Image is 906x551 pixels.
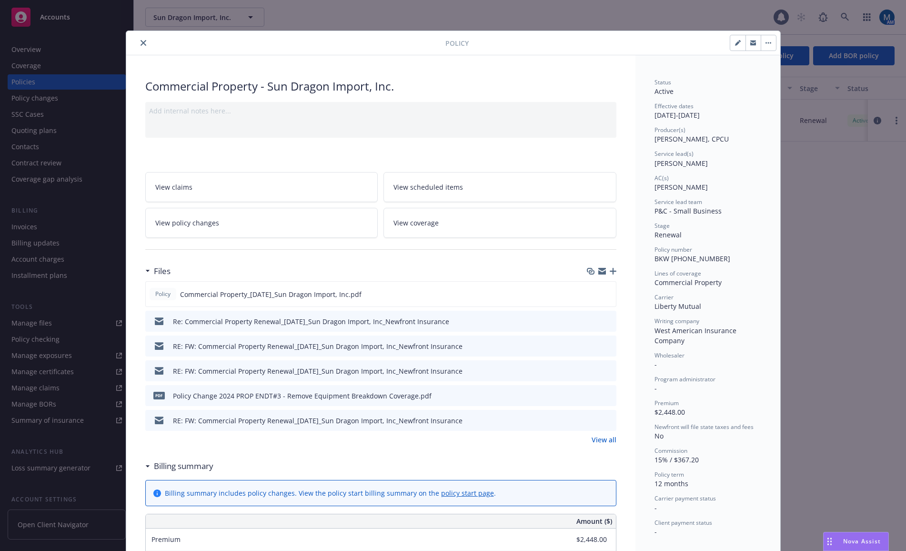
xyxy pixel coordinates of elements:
[576,516,612,526] span: Amount ($)
[145,265,171,277] div: Files
[383,172,616,202] a: View scheduled items
[155,218,219,228] span: View policy changes
[592,435,616,445] a: View all
[654,245,692,254] span: Policy number
[654,277,761,287] div: Commercial Property
[145,208,378,238] a: View policy changes
[604,391,613,401] button: preview file
[654,293,674,301] span: Carrier
[588,289,596,299] button: download file
[654,519,712,527] span: Client payment status
[654,423,754,431] span: Newfront will file state taxes and fees
[654,269,701,277] span: Lines of coverage
[654,126,685,134] span: Producer(s)
[589,341,596,351] button: download file
[145,172,378,202] a: View claims
[654,384,657,393] span: -
[654,317,699,325] span: Writing company
[604,316,613,327] button: preview file
[654,102,761,120] div: [DATE] - [DATE]
[654,206,722,215] span: P&C - Small Business
[154,460,213,472] h3: Billing summary
[823,532,889,551] button: Nova Assist
[383,208,616,238] a: View coverage
[145,78,616,94] div: Commercial Property - Sun Dragon Import, Inc.
[589,416,596,426] button: download file
[604,341,613,351] button: preview file
[589,316,596,327] button: download file
[654,198,702,206] span: Service lead team
[654,302,701,311] span: Liberty Mutual
[654,360,657,369] span: -
[165,488,496,498] div: Billing summary includes policy changes. View the policy start billing summary on the .
[180,289,362,299] span: Commercial Property_[DATE]_Sun Dragon Import, Inc.pdf
[654,222,670,230] span: Stage
[138,37,149,49] button: close
[154,265,171,277] h3: Files
[589,366,596,376] button: download file
[654,150,694,158] span: Service lead(s)
[654,134,729,143] span: [PERSON_NAME], CPCU
[445,38,469,48] span: Policy
[654,254,730,263] span: BKW [PHONE_NUMBER]
[604,289,612,299] button: preview file
[654,408,685,417] span: $2,448.00
[441,489,494,498] a: policy start page
[654,431,664,440] span: No
[654,78,671,86] span: Status
[145,460,213,472] div: Billing summary
[654,174,669,182] span: AC(s)
[654,159,708,168] span: [PERSON_NAME]
[654,470,684,479] span: Policy term
[654,527,657,536] span: -
[654,351,685,359] span: Wholesaler
[153,392,165,399] span: pdf
[654,494,716,502] span: Carrier payment status
[173,316,449,327] div: Re: Commercial Property Renewal_[DATE]_Sun Dragon Import, Inc_Newfront Insurance
[654,455,699,464] span: 15% / $367.20
[393,182,463,192] span: View scheduled items
[173,391,432,401] div: Policy Change 2024 PROP ENDT#3 - Remove Equipment Breakdown Coverage.pdf
[551,532,613,547] input: 0.00
[654,503,657,512] span: -
[173,416,463,426] div: RE: FW: Commercial Property Renewal_[DATE]_Sun Dragon Import, Inc_Newfront Insurance
[153,290,172,298] span: Policy
[589,391,596,401] button: download file
[843,537,881,545] span: Nova Assist
[155,182,192,192] span: View claims
[173,341,463,351] div: RE: FW: Commercial Property Renewal_[DATE]_Sun Dragon Import, Inc_Newfront Insurance
[654,399,679,407] span: Premium
[654,375,715,383] span: Program administrator
[654,447,687,455] span: Commission
[604,366,613,376] button: preview file
[654,102,694,110] span: Effective dates
[604,416,613,426] button: preview file
[654,230,682,239] span: Renewal
[654,479,688,488] span: 12 months
[654,326,738,345] span: West American Insurance Company
[654,87,674,96] span: Active
[173,366,463,376] div: RE: FW: Commercial Property Renewal_[DATE]_Sun Dragon Import, Inc_Newfront Insurance
[654,183,708,192] span: [PERSON_NAME]
[393,218,439,228] span: View coverage
[151,535,181,544] span: Premium
[149,106,613,116] div: Add internal notes here...
[824,532,836,551] div: Drag to move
